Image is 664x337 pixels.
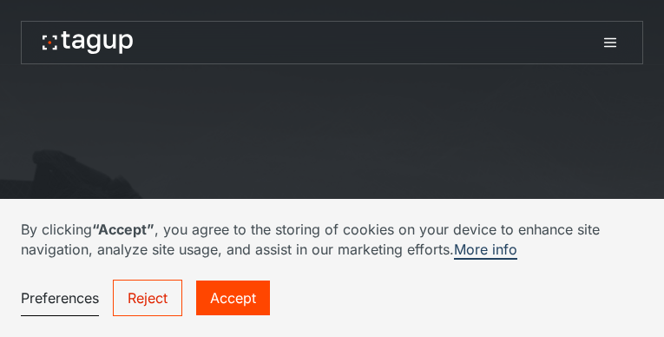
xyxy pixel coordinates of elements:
p: By clicking , you agree to the storing of cookies on your device to enhance site navigation, anal... [21,220,643,259]
a: Reject [113,280,182,316]
a: Preferences [21,281,99,316]
strong: “Accept” [92,221,154,238]
a: More info [454,241,517,260]
a: Accept [196,281,270,315]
